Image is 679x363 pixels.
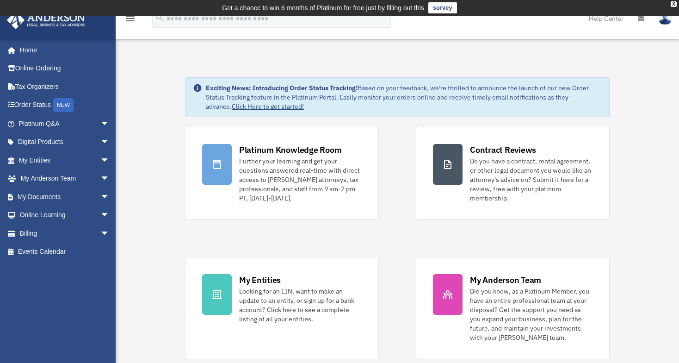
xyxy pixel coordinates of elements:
div: Did you know, as a Platinum Member, you have an entire professional team at your disposal? Get th... [470,287,593,342]
a: survey [428,2,457,13]
span: arrow_drop_down [100,188,119,207]
img: User Pic [658,12,672,25]
div: Do you have a contract, rental agreement, or other legal document you would like an attorney's ad... [470,156,593,203]
span: arrow_drop_down [100,224,119,243]
a: My Anderson Team Did you know, as a Platinum Member, you have an entire professional team at your... [416,257,610,359]
a: Billingarrow_drop_down [6,224,123,243]
a: Platinum Q&Aarrow_drop_down [6,114,123,133]
a: My Documentsarrow_drop_down [6,188,123,206]
div: Contract Reviews [470,144,536,156]
div: Looking for an EIN, want to make an update to an entity, or sign up for a bank account? Click her... [239,287,362,324]
div: Further your learning and get your questions answered real-time with direct access to [PERSON_NAM... [239,156,362,203]
a: menu [125,16,136,24]
span: arrow_drop_down [100,151,119,170]
div: Based on your feedback, we're thrilled to announce the launch of our new Order Status Tracking fe... [206,83,602,111]
a: My Anderson Teamarrow_drop_down [6,169,123,188]
a: Click Here to get started! [232,102,304,111]
a: My Entitiesarrow_drop_down [6,151,123,169]
div: close [671,1,677,7]
a: Online Ordering [6,59,123,78]
a: Contract Reviews Do you have a contract, rental agreement, or other legal document you would like... [416,127,610,220]
div: NEW [53,98,74,112]
a: Events Calendar [6,243,123,261]
span: arrow_drop_down [100,133,119,152]
span: arrow_drop_down [100,169,119,188]
span: arrow_drop_down [100,114,119,133]
a: Home [6,41,119,59]
div: My Entities [239,274,281,286]
div: Platinum Knowledge Room [239,144,342,156]
img: Anderson Advisors Platinum Portal [4,11,88,29]
a: My Entities Looking for an EIN, want to make an update to an entity, or sign up for a bank accoun... [185,257,379,359]
a: Online Learningarrow_drop_down [6,206,123,225]
div: Get a chance to win 6 months of Platinum for free just by filling out this [222,2,424,13]
a: Digital Productsarrow_drop_down [6,133,123,151]
strong: Exciting News: Introducing Order Status Tracking! [206,84,358,92]
span: arrow_drop_down [100,206,119,225]
a: Order StatusNEW [6,96,123,115]
div: My Anderson Team [470,274,541,286]
i: menu [125,13,136,24]
a: Platinum Knowledge Room Further your learning and get your questions answered real-time with dire... [185,127,379,220]
a: Tax Organizers [6,77,123,96]
i: search [154,13,165,23]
